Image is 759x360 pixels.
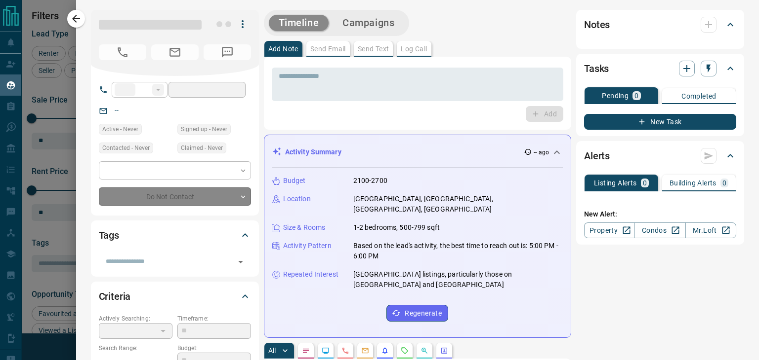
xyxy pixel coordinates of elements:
a: -- [115,107,119,114]
p: Pending [602,92,629,99]
span: No Email [151,44,199,60]
p: All [268,347,276,354]
p: 1-2 bedrooms, 500-799 sqft [353,222,440,233]
svg: Calls [341,347,349,355]
p: [GEOGRAPHIC_DATA] listings, particularly those on [GEOGRAPHIC_DATA] and [GEOGRAPHIC_DATA] [353,269,563,290]
p: Based on the lead's activity, the best time to reach out is: 5:00 PM - 6:00 PM [353,241,563,261]
svg: Opportunities [421,347,428,355]
a: Mr.Loft [685,222,736,238]
h2: Alerts [584,148,610,164]
p: Size & Rooms [283,222,326,233]
span: Signed up - Never [181,124,227,134]
button: Regenerate [386,305,448,322]
div: Tasks [584,57,736,80]
div: Alerts [584,144,736,168]
div: Tags [99,223,251,247]
span: Contacted - Never [102,143,150,153]
svg: Notes [302,347,310,355]
p: Activity Summary [285,147,341,157]
h2: Notes [584,17,610,33]
p: Budget [283,176,306,186]
p: -- ago [534,148,549,157]
div: Criteria [99,285,251,308]
button: Campaigns [333,15,404,31]
span: Active - Never [102,124,138,134]
div: Notes [584,13,736,36]
p: [GEOGRAPHIC_DATA], [GEOGRAPHIC_DATA], [GEOGRAPHIC_DATA], [GEOGRAPHIC_DATA] [353,194,563,215]
button: Timeline [269,15,329,31]
p: New Alert: [584,209,736,219]
p: Timeframe: [177,314,251,323]
div: Activity Summary-- ago [272,143,563,161]
h2: Criteria [99,288,131,304]
p: Activity Pattern [283,241,332,251]
p: 0 [722,180,726,186]
p: Budget: [177,344,251,353]
div: Do Not Contact [99,187,251,206]
h2: Tags [99,227,119,243]
a: Property [584,222,635,238]
svg: Listing Alerts [381,347,389,355]
p: Completed [681,93,717,100]
h2: Tasks [584,61,609,76]
button: Open [234,255,248,269]
p: Add Note [268,45,298,52]
p: Location [283,194,311,204]
a: Condos [634,222,685,238]
svg: Requests [401,347,409,355]
button: New Task [584,114,736,130]
span: Claimed - Never [181,143,223,153]
p: Actively Searching: [99,314,172,323]
svg: Lead Browsing Activity [322,347,330,355]
span: No Number [204,44,251,60]
p: Listing Alerts [594,180,637,186]
p: 0 [643,180,647,186]
p: 2100-2700 [353,176,387,186]
p: Repeated Interest [283,269,338,280]
svg: Emails [361,347,369,355]
p: Building Alerts [670,180,717,186]
p: 0 [634,92,638,99]
span: No Number [99,44,146,60]
svg: Agent Actions [440,347,448,355]
p: Search Range: [99,344,172,353]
